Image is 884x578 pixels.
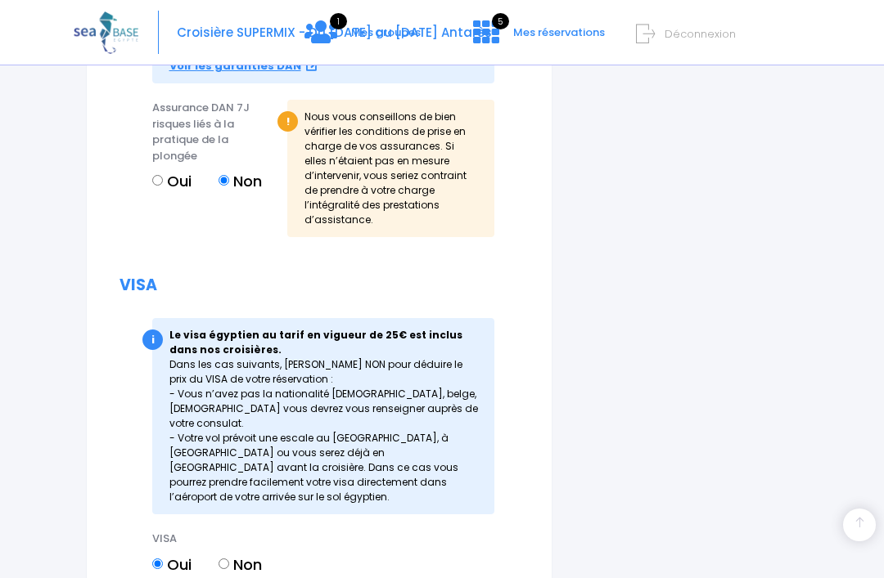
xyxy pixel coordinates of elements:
[513,25,605,40] span: Mes réservations
[291,30,434,46] a: 1 Mes groupes
[460,30,615,46] a: 5 Mes réservations
[152,318,494,514] div: Dans les cas suivants, [PERSON_NAME] NON pour déduire le prix du VISA de votre réservation : - Vo...
[351,25,421,40] span: Mes groupes
[277,111,298,132] div: !
[120,276,519,295] h2: VISA
[219,558,229,569] input: Non
[152,175,163,186] input: Oui
[169,328,462,356] strong: Le visa égyptien au tarif en vigueur de 25€ est inclus dans nos croisières.
[287,100,494,237] div: Nous vous conseillons de bien vérifier les conditions de prise en charge de vos assurances. Si el...
[152,170,192,192] label: Oui
[169,58,301,74] strong: Voir les garanties DAN
[152,100,250,164] span: Assurance DAN 7J risques liés à la pratique de la plongée
[219,553,262,576] label: Non
[492,13,509,29] span: 5
[330,13,347,29] span: 1
[219,170,262,192] label: Non
[665,26,736,42] span: Déconnexion
[169,59,319,73] a: Voir les garanties DAN
[177,24,492,41] span: Croisière SUPERMIX - Du [DATE] au [DATE] Antarès
[152,553,192,576] label: Oui
[219,175,229,186] input: Non
[152,531,177,546] span: VISA
[142,329,163,350] div: i
[152,558,163,569] input: Oui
